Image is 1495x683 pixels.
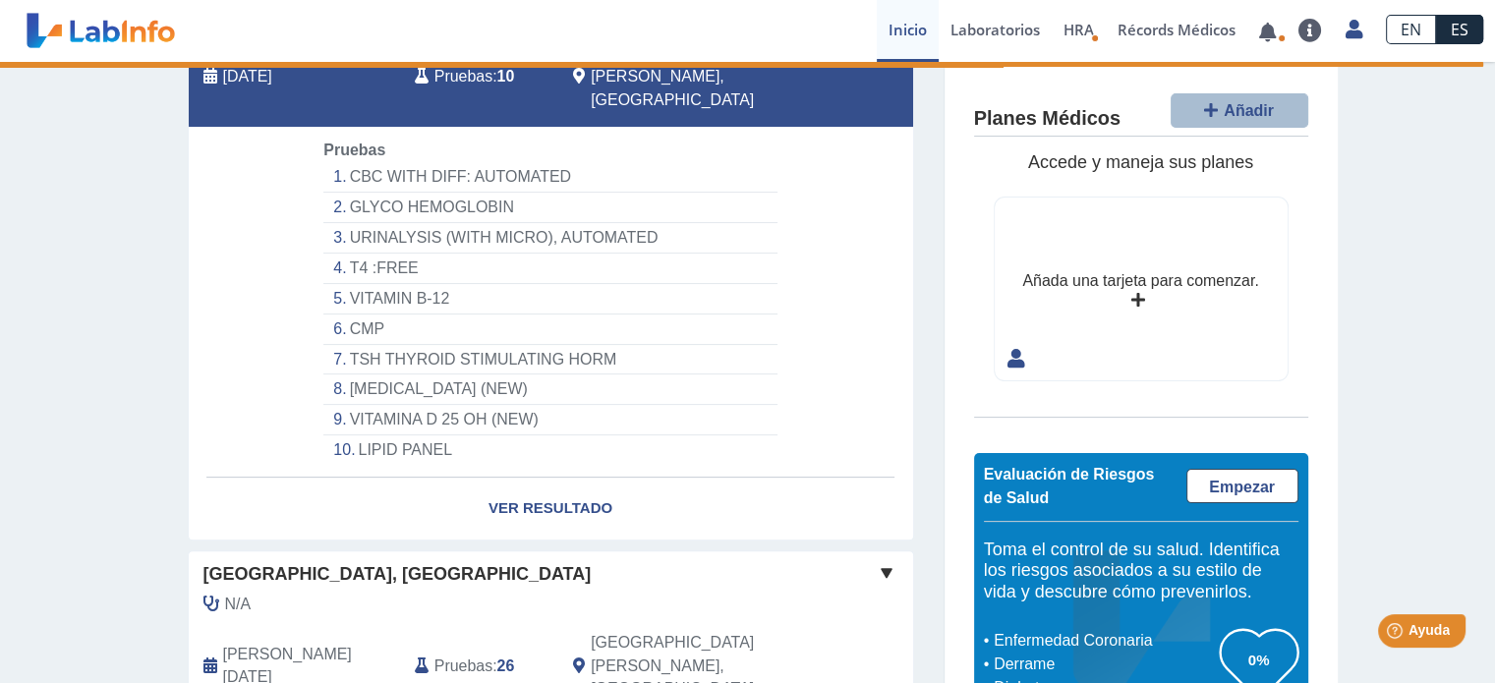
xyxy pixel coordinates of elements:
button: Añadir [1171,93,1308,128]
li: CBC WITH DIFF: AUTOMATED [323,162,776,193]
span: Añadir [1224,102,1274,119]
li: VITAMINA D 25 OH (NEW) [323,405,776,435]
a: Ver Resultado [189,478,913,540]
h4: Planes Médicos [974,107,1121,131]
h5: Toma el control de su salud. Identifica los riesgos asociados a su estilo de vida y descubre cómo... [984,540,1298,603]
span: Evaluación de Riesgos de Salud [984,466,1155,506]
li: Enfermedad Coronaria [989,629,1220,653]
li: URINALYSIS (WITH MICRO), AUTOMATED [323,223,776,254]
span: Accede y maneja sus planes [1028,152,1253,172]
span: Empezar [1209,479,1275,495]
li: Derrame [989,653,1220,676]
li: LIPID PANEL [323,435,776,465]
div: Añada una tarjeta para comenzar. [1022,269,1258,293]
b: 10 [497,68,515,85]
span: San Juan, PR [591,41,808,112]
span: N/A [225,593,252,616]
a: EN [1386,15,1436,44]
b: 26 [497,657,515,674]
li: VITAMIN B-12 [323,284,776,314]
a: Empezar [1186,469,1298,503]
span: Pruebas [434,655,492,678]
a: ES [1436,15,1483,44]
span: Pruebas [434,65,492,88]
li: T4 :FREE [323,254,776,284]
span: HRA [1064,20,1094,39]
div: : [400,41,558,112]
li: [MEDICAL_DATA] (NEW) [323,374,776,405]
span: 2025-10-04 [223,65,272,88]
iframe: Help widget launcher [1320,606,1473,661]
li: GLYCO HEMOGLOBIN [323,193,776,223]
li: CMP [323,314,776,345]
h3: 0% [1220,648,1298,672]
span: [GEOGRAPHIC_DATA], [GEOGRAPHIC_DATA] [203,561,592,588]
span: Pruebas [323,142,385,158]
li: TSH THYROID STIMULATING HORM [323,345,776,375]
